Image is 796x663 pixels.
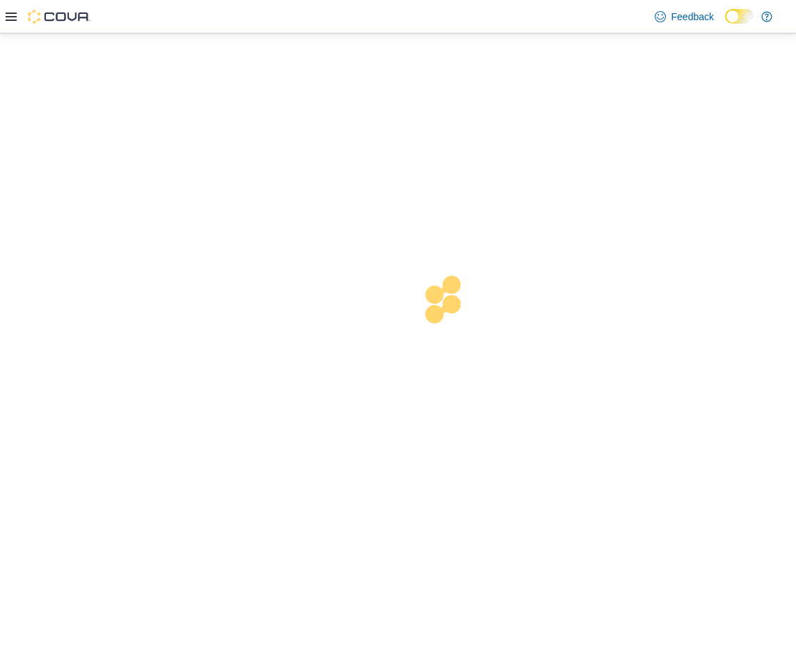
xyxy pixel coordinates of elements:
[725,9,754,24] input: Dark Mode
[28,10,90,24] img: Cova
[398,265,502,370] img: cova-loader
[649,3,719,31] a: Feedback
[671,10,714,24] span: Feedback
